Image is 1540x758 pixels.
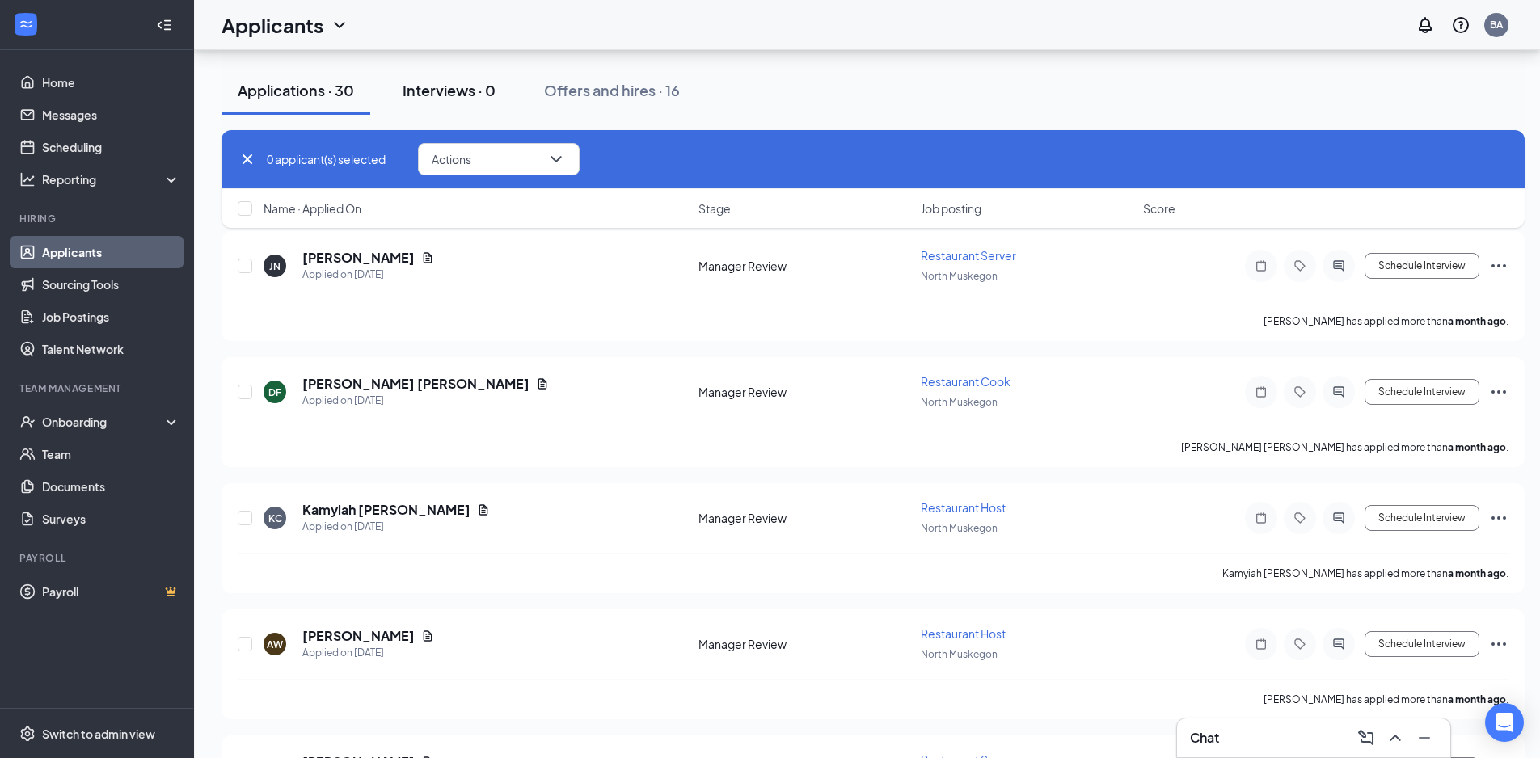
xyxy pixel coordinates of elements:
div: AW [267,638,283,651]
svg: ChevronUp [1386,728,1405,747]
svg: Cross [238,149,257,169]
button: Schedule Interview [1365,379,1479,405]
svg: Document [421,251,434,264]
div: Applied on [DATE] [302,519,490,535]
p: Kamyiah [PERSON_NAME] has applied more than . [1222,566,1508,580]
button: ActionsChevronDown [418,143,580,175]
a: Scheduling [42,131,180,163]
button: Schedule Interview [1365,505,1479,531]
span: Actions [432,154,471,165]
div: Team Management [19,381,177,395]
div: Manager Review [698,258,911,274]
div: JN [269,259,281,273]
div: Manager Review [698,384,911,400]
h5: [PERSON_NAME] [302,627,415,645]
svg: Document [421,630,434,642]
button: ComposeMessage [1353,725,1379,751]
div: Manager Review [698,510,911,526]
a: Sourcing Tools [42,268,180,301]
svg: ComposeMessage [1356,728,1376,747]
svg: Ellipses [1489,382,1508,402]
div: Applied on [DATE] [302,645,434,661]
b: a month ago [1448,441,1506,453]
button: Schedule Interview [1365,631,1479,657]
button: Schedule Interview [1365,253,1479,279]
a: Surveys [42,503,180,535]
span: Restaurant Cook [921,374,1010,389]
a: Messages [42,99,180,131]
svg: Settings [19,726,36,742]
b: a month ago [1448,315,1506,327]
div: Applied on [DATE] [302,393,549,409]
svg: QuestionInfo [1451,15,1470,35]
svg: Tag [1290,638,1310,651]
svg: Note [1251,385,1271,398]
p: [PERSON_NAME] has applied more than . [1264,314,1508,328]
span: North Muskegon [921,648,998,660]
p: [PERSON_NAME] [PERSON_NAME] has applied more than . [1181,440,1508,454]
h5: Kamyiah [PERSON_NAME] [302,501,470,519]
div: Interviews · 0 [403,80,496,100]
span: Restaurant Host [921,500,1006,515]
span: Restaurant Server [921,248,1016,263]
div: KC [268,512,282,525]
span: Job posting [921,200,981,217]
svg: ChevronDown [330,15,349,35]
div: Offers and hires · 16 [544,80,680,100]
span: Stage [698,200,731,217]
h1: Applicants [222,11,323,39]
a: Home [42,66,180,99]
a: Documents [42,470,180,503]
svg: Notifications [1416,15,1435,35]
h3: Chat [1190,729,1219,747]
svg: Ellipses [1489,508,1508,528]
p: [PERSON_NAME] has applied more than . [1264,693,1508,706]
span: 0 applicant(s) selected [267,150,386,168]
svg: Analysis [19,171,36,187]
svg: Minimize [1415,728,1434,747]
a: Talent Network [42,333,180,365]
span: Name · Applied On [264,200,361,217]
div: Applied on [DATE] [302,267,434,283]
div: Applications · 30 [238,80,354,100]
svg: ActiveChat [1329,512,1348,524]
a: Team [42,438,180,470]
svg: ChevronDown [546,149,566,169]
span: Restaurant Host [921,626,1006,641]
svg: UserCheck [19,414,36,430]
svg: Note [1251,638,1271,651]
div: BA [1490,18,1503,32]
svg: ActiveChat [1329,385,1348,398]
svg: Document [477,503,490,516]
span: North Muskegon [921,270,998,282]
svg: WorkstreamLogo [18,16,34,32]
button: ChevronUp [1382,725,1408,751]
svg: ActiveChat [1329,638,1348,651]
div: DF [268,385,281,399]
span: North Muskegon [921,522,998,534]
div: Onboarding [42,414,167,430]
svg: Note [1251,512,1271,524]
a: Job Postings [42,301,180,333]
b: a month ago [1448,567,1506,579]
h5: [PERSON_NAME] [PERSON_NAME] [302,375,530,393]
button: Minimize [1411,725,1437,751]
a: PayrollCrown [42,575,180,608]
div: Hiring [19,212,177,225]
svg: Ellipses [1489,256,1508,276]
div: Switch to admin view [42,726,155,742]
div: Reporting [42,171,181,187]
svg: Note [1251,259,1271,272]
h5: [PERSON_NAME] [302,249,415,267]
svg: Document [536,377,549,390]
svg: Tag [1290,259,1310,272]
svg: Tag [1290,385,1310,398]
div: Manager Review [698,636,911,652]
span: North Muskegon [921,396,998,408]
svg: Tag [1290,512,1310,524]
svg: ActiveChat [1329,259,1348,272]
svg: Collapse [156,17,172,33]
svg: Ellipses [1489,634,1508,654]
b: a month ago [1448,693,1506,705]
div: Payroll [19,551,177,565]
